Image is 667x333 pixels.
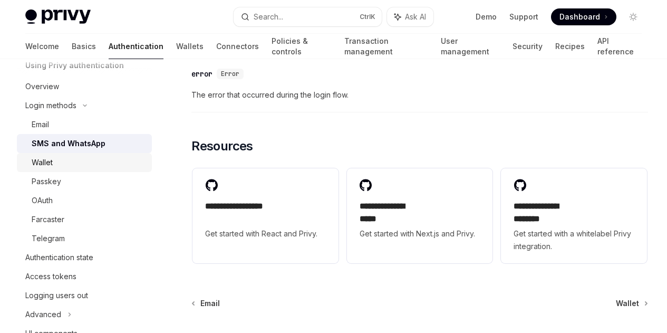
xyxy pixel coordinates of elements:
[272,34,332,59] a: Policies & controls
[405,12,426,22] span: Ask AI
[555,34,585,59] a: Recipes
[360,227,480,240] span: Get started with Next.js and Privy.
[17,191,152,210] a: OAuth
[25,34,59,59] a: Welcome
[254,11,283,23] div: Search...
[32,194,53,207] div: OAuth
[17,229,152,248] a: Telegram
[72,34,96,59] a: Basics
[360,13,375,21] span: Ctrl K
[441,34,500,59] a: User management
[191,138,253,155] span: Resources
[200,298,220,309] span: Email
[216,34,259,59] a: Connectors
[625,8,642,25] button: Toggle dark mode
[17,77,152,96] a: Overview
[17,248,152,267] a: Authentication state
[513,34,543,59] a: Security
[25,80,59,93] div: Overview
[25,289,88,302] div: Logging users out
[32,213,64,226] div: Farcaster
[17,210,152,229] a: Farcaster
[176,34,204,59] a: Wallets
[344,34,428,59] a: Transaction management
[191,89,648,101] span: The error that occurred during the login flow.
[191,69,212,79] div: error
[25,9,91,24] img: light logo
[551,8,616,25] a: Dashboard
[25,308,61,321] div: Advanced
[32,156,53,169] div: Wallet
[25,251,93,264] div: Authentication state
[17,115,152,134] a: Email
[17,172,152,191] a: Passkey
[476,12,497,22] a: Demo
[192,298,220,309] a: Email
[32,232,65,245] div: Telegram
[32,118,49,131] div: Email
[25,270,76,283] div: Access tokens
[17,153,152,172] a: Wallet
[25,99,76,112] div: Login methods
[514,227,634,253] span: Get started with a whitelabel Privy integration.
[616,298,647,309] a: Wallet
[17,286,152,305] a: Logging users out
[616,298,639,309] span: Wallet
[509,12,538,22] a: Support
[109,34,163,59] a: Authentication
[17,134,152,153] a: SMS and WhatsApp
[17,267,152,286] a: Access tokens
[559,12,600,22] span: Dashboard
[234,7,382,26] button: Search...CtrlK
[387,7,433,26] button: Ask AI
[597,34,642,59] a: API reference
[32,175,61,188] div: Passkey
[205,227,326,240] span: Get started with React and Privy.
[221,70,239,78] span: Error
[32,137,105,150] div: SMS and WhatsApp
